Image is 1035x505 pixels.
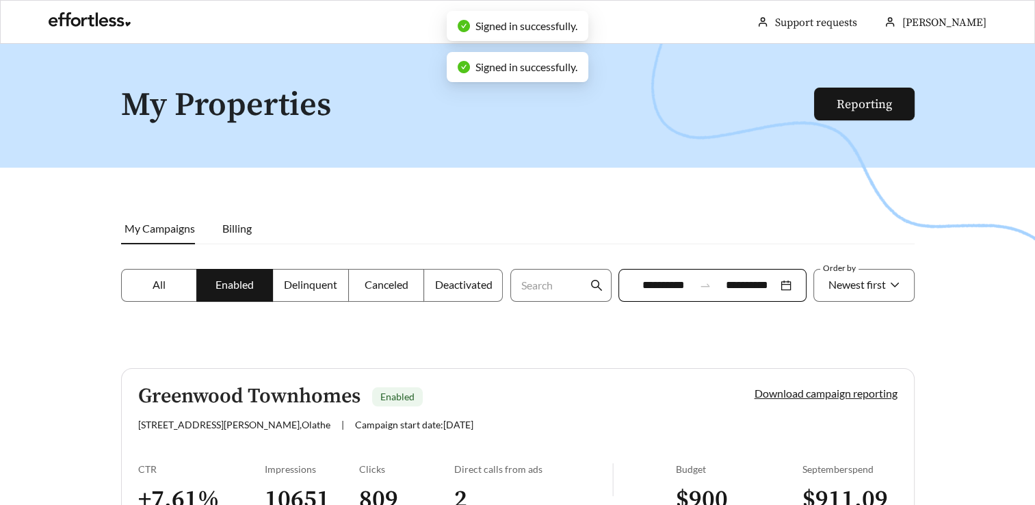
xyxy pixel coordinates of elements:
[590,279,603,292] span: search
[802,463,898,475] div: September spend
[475,19,577,32] span: Signed in successfully.
[359,463,454,475] div: Clicks
[902,16,986,29] span: [PERSON_NAME]
[284,278,337,291] span: Delinquent
[458,20,470,32] span: check-circle
[699,279,711,292] span: to
[153,278,166,291] span: All
[612,463,614,496] img: line
[837,96,892,112] a: Reporting
[222,222,252,235] span: Billing
[365,278,408,291] span: Canceled
[676,463,802,475] div: Budget
[265,463,360,475] div: Impressions
[138,419,330,430] span: [STREET_ADDRESS][PERSON_NAME] , Olathe
[138,385,361,408] h5: Greenwood Townhomes
[475,60,577,73] span: Signed in successfully.
[355,419,473,430] span: Campaign start date: [DATE]
[341,419,344,430] span: |
[215,278,254,291] span: Enabled
[828,278,886,291] span: Newest first
[121,88,815,124] h1: My Properties
[814,88,915,120] button: Reporting
[125,222,195,235] span: My Campaigns
[458,61,470,73] span: check-circle
[454,463,612,475] div: Direct calls from ads
[755,387,898,400] a: Download campaign reporting
[699,279,711,292] span: swap-right
[138,463,265,475] div: CTR
[380,391,415,402] span: Enabled
[434,278,492,291] span: Deactivated
[775,16,857,29] a: Support requests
